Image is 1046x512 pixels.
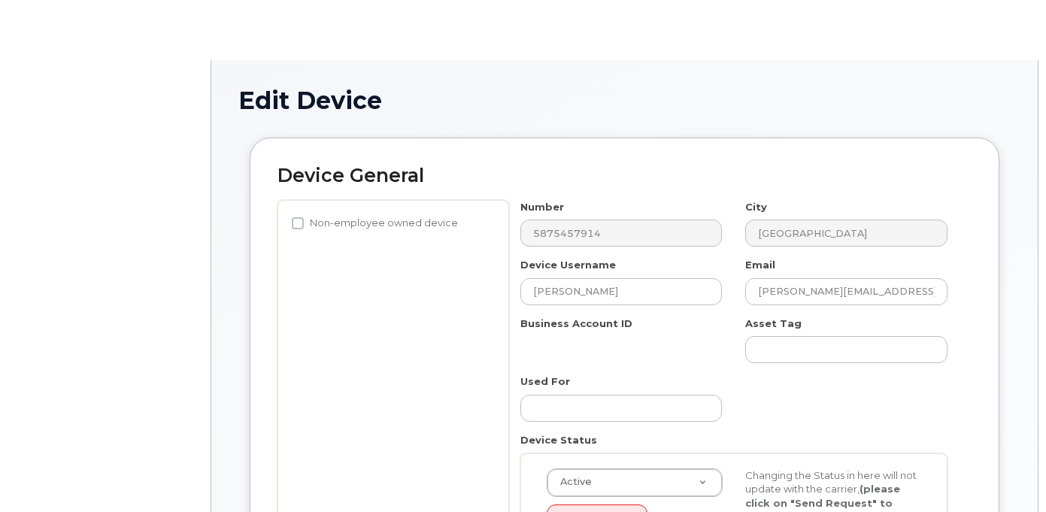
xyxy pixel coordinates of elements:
label: Device Username [520,258,616,272]
label: Asset Tag [745,317,802,331]
label: Device Status [520,433,597,447]
label: City [745,200,767,214]
label: Email [745,258,775,272]
label: Used For [520,374,570,389]
h2: Device General [277,165,972,186]
a: Active [547,469,722,496]
label: Non-employee owned device [292,214,458,232]
input: Non-employee owned device [292,217,304,229]
label: Number [520,200,564,214]
h1: Edit Device [238,87,1011,114]
span: Active [551,475,592,489]
label: Business Account ID [520,317,632,331]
